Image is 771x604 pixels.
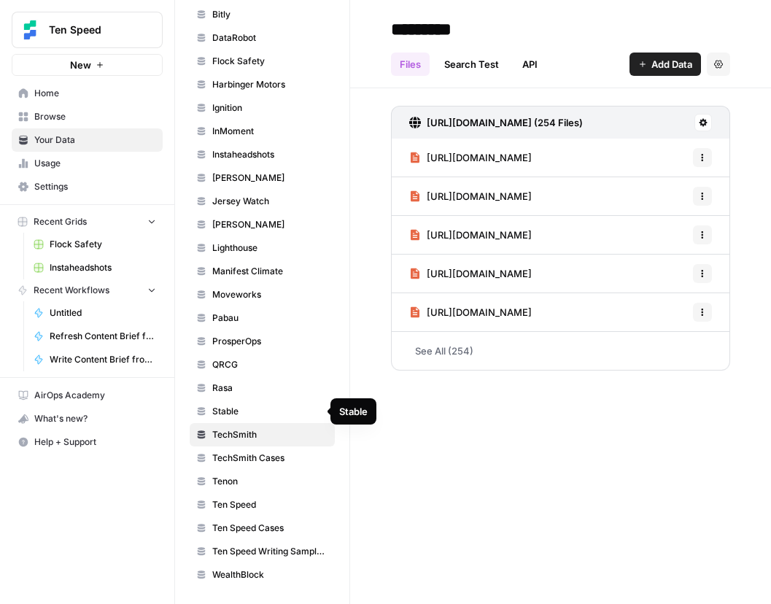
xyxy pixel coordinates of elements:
[212,265,328,278] span: Manifest Climate
[212,31,328,44] span: DataRobot
[27,325,163,348] a: Refresh Content Brief from Keyword [DEV]
[212,8,328,21] span: Bitly
[190,213,335,236] a: [PERSON_NAME]
[190,73,335,96] a: Harbinger Motors
[190,143,335,166] a: Instaheadshots
[49,23,137,37] span: Ten Speed
[190,120,335,143] a: InMoment
[12,105,163,128] a: Browse
[12,408,162,430] div: What's new?
[190,3,335,26] a: Bitly
[12,430,163,454] button: Help + Support
[435,53,508,76] a: Search Test
[50,306,156,320] span: Untitled
[212,218,328,231] span: [PERSON_NAME]
[190,306,335,330] a: Pabau
[190,283,335,306] a: Moveworks
[34,284,109,297] span: Recent Workflows
[190,540,335,563] a: Ten Speed Writing Samples Articles
[190,260,335,283] a: Manifest Climate
[212,288,328,301] span: Moveworks
[12,152,163,175] a: Usage
[34,180,156,193] span: Settings
[27,301,163,325] a: Untitled
[212,101,328,115] span: Ignition
[212,358,328,371] span: QRCG
[50,353,156,366] span: Write Content Brief from Keyword [DEV]
[212,148,328,161] span: Instaheadshots
[34,389,156,402] span: AirOps Academy
[12,407,163,430] button: What's new?
[212,522,328,535] span: Ten Speed Cases
[190,26,335,50] a: DataRobot
[212,241,328,255] span: Lighthouse
[12,82,163,105] a: Home
[427,115,583,130] h3: [URL][DOMAIN_NAME] (254 Files)
[190,470,335,493] a: Tenon
[190,563,335,586] a: WealthBlock
[12,12,163,48] button: Workspace: Ten Speed
[50,238,156,251] span: Flock Safety
[427,228,532,242] span: [URL][DOMAIN_NAME]
[34,110,156,123] span: Browse
[190,353,335,376] a: QRCG
[70,58,91,72] span: New
[212,545,328,558] span: Ten Speed Writing Samples Articles
[212,382,328,395] span: Rasa
[409,139,532,177] a: [URL][DOMAIN_NAME]
[190,236,335,260] a: Lighthouse
[190,376,335,400] a: Rasa
[34,133,156,147] span: Your Data
[190,50,335,73] a: Flock Safety
[17,17,43,43] img: Ten Speed Logo
[27,233,163,256] a: Flock Safety
[212,405,328,418] span: Stable
[190,446,335,470] a: TechSmith Cases
[190,516,335,540] a: Ten Speed Cases
[212,475,328,488] span: Tenon
[212,335,328,348] span: ProsperOps
[212,55,328,68] span: Flock Safety
[391,53,430,76] a: Files
[427,266,532,281] span: [URL][DOMAIN_NAME]
[190,190,335,213] a: Jersey Watch
[427,150,532,165] span: [URL][DOMAIN_NAME]
[190,493,335,516] a: Ten Speed
[629,53,701,76] button: Add Data
[212,311,328,325] span: Pabau
[34,157,156,170] span: Usage
[27,348,163,371] a: Write Content Brief from Keyword [DEV]
[391,332,730,370] a: See All (254)
[212,452,328,465] span: TechSmith Cases
[651,57,692,71] span: Add Data
[409,177,532,215] a: [URL][DOMAIN_NAME]
[12,175,163,198] a: Settings
[12,279,163,301] button: Recent Workflows
[12,384,163,407] a: AirOps Academy
[212,171,328,185] span: [PERSON_NAME]
[212,195,328,208] span: Jersey Watch
[409,216,532,254] a: [URL][DOMAIN_NAME]
[34,215,87,228] span: Recent Grids
[427,305,532,320] span: [URL][DOMAIN_NAME]
[190,96,335,120] a: Ignition
[27,256,163,279] a: Instaheadshots
[409,293,532,331] a: [URL][DOMAIN_NAME]
[514,53,546,76] a: API
[409,107,583,139] a: [URL][DOMAIN_NAME] (254 Files)
[190,330,335,353] a: ProsperOps
[212,428,328,441] span: TechSmith
[190,166,335,190] a: [PERSON_NAME]
[212,568,328,581] span: WealthBlock
[12,128,163,152] a: Your Data
[427,189,532,204] span: [URL][DOMAIN_NAME]
[50,330,156,343] span: Refresh Content Brief from Keyword [DEV]
[190,400,335,423] a: Stable
[34,87,156,100] span: Home
[190,423,335,446] a: TechSmith
[12,54,163,76] button: New
[12,211,163,233] button: Recent Grids
[34,435,156,449] span: Help + Support
[212,498,328,511] span: Ten Speed
[212,78,328,91] span: Harbinger Motors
